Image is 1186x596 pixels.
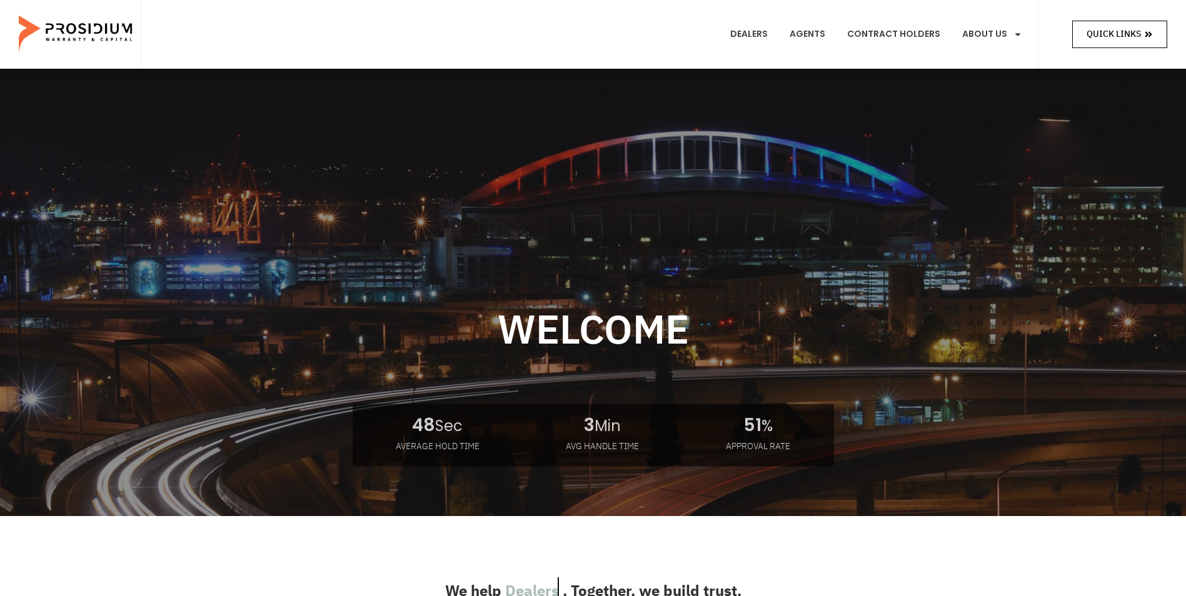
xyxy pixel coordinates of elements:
a: Dealers [721,11,777,57]
span: Quick Links [1087,26,1141,42]
a: Agents [780,11,835,57]
a: Quick Links [1072,21,1167,47]
a: Contract Holders [838,11,950,57]
nav: Menu [721,11,1032,57]
a: About Us [953,11,1032,57]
